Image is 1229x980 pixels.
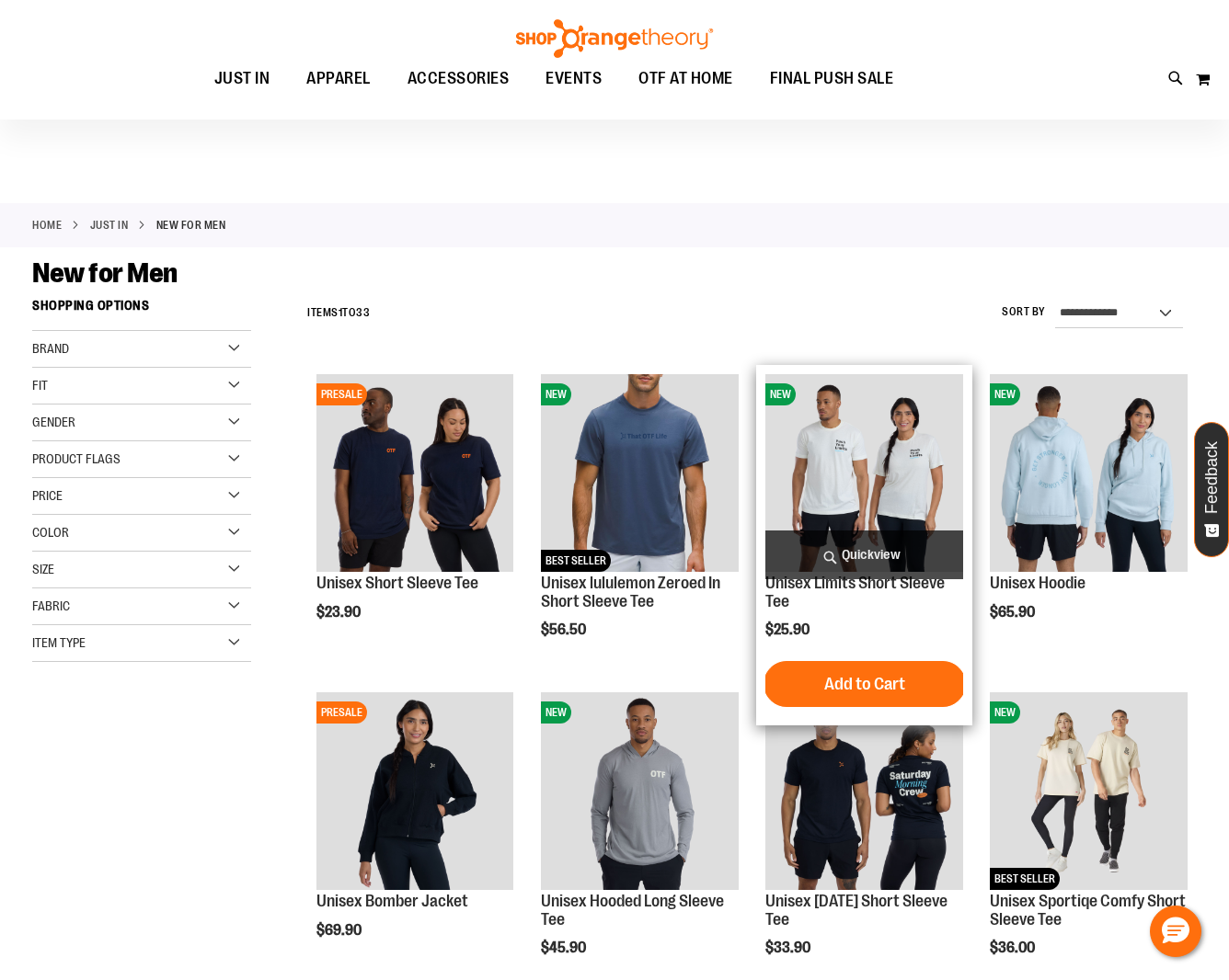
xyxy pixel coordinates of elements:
span: Fabric [32,598,70,613]
span: New for Men [32,257,178,289]
span: EVENTS [546,58,602,99]
div: product [307,365,523,667]
a: Image of Unisex Short Sleeve TeePRESALE [316,374,513,574]
span: NEW [990,383,1020,405]
span: Product Flags [32,451,121,466]
span: OTF AT HOME [638,58,733,99]
span: 1 [339,306,343,319]
img: Image of Unisex Bomber Jacket [316,692,513,889]
img: Image of Unisex Hooded LS Tee [541,692,738,889]
img: Unisex lululemon Zeroed In Short Sleeve Tee [541,374,738,571]
span: NEW [541,383,571,405]
a: Unisex Sportiqe Comfy Short Sleeve TeeNEWBEST SELLER [990,692,1187,892]
span: Brand [32,341,69,356]
span: Price [32,488,63,503]
span: Feedback [1203,441,1221,514]
a: Image of Unisex Bomber JacketPRESALE [316,692,513,892]
img: Image of Unisex Short Sleeve Tee [316,374,513,571]
span: $56.50 [541,621,589,638]
span: FINAL PUSH SALE [770,58,894,99]
span: PRESALE [316,701,367,724]
span: $65.90 [990,604,1038,621]
a: FINAL PUSH SALE [752,58,913,100]
a: Home [32,217,62,234]
a: Unisex Bomber Jacket [316,892,468,910]
a: JUST IN [196,58,289,99]
span: PRESALE [316,383,367,405]
a: Image of Unisex HoodieNEW [990,374,1187,574]
span: $33.90 [765,940,813,956]
span: Gender [32,415,75,429]
span: BEST SELLER [990,868,1060,890]
a: OTF AT HOME [620,58,752,100]
a: ACCESSORIES [389,58,528,100]
span: $36.00 [990,940,1038,956]
img: Image of Unisex Hoodie [990,374,1187,571]
a: Unisex Sportiqe Comfy Short Sleeve Tee [990,892,1186,929]
img: Image of Unisex BB Limits Tee [765,374,962,571]
a: APPAREL [288,58,389,100]
button: Add to Cart [764,661,966,707]
span: $25.90 [765,621,812,638]
strong: Shopping Options [32,290,251,331]
span: $69.90 [316,922,364,939]
span: BEST SELLER [541,550,611,572]
button: Hello, have a question? Let’s chat. [1150,906,1201,957]
a: Unisex Limits Short Sleeve Tee [765,574,945,610]
a: Quickview [765,530,962,579]
span: Fit [32,378,48,393]
div: product [532,365,747,685]
a: Image of Unisex Saturday TeeNEW [765,692,962,892]
span: Add to Cart [824,674,905,694]
span: ACCESSORIES [408,58,510,99]
span: Item Type [32,635,86,650]
button: Feedback - Show survey [1194,422,1229,557]
span: $45.90 [541,940,589,956]
span: NEW [541,701,571,724]
a: Unisex lululemon Zeroed In Short Sleeve Tee [541,574,720,610]
span: Color [32,525,69,540]
a: Image of Unisex Hooded LS TeeNEW [541,692,738,892]
img: Image of Unisex Saturday Tee [765,692,962,889]
span: APPAREL [306,58,371,99]
label: Sort By [1002,304,1046,320]
span: NEW [765,383,796,405]
span: 33 [356,306,370,319]
div: product [756,365,971,725]
strong: New for Men [156,217,226,234]
a: EVENTS [527,58,620,100]
a: Unisex lululemon Zeroed In Short Sleeve TeeNEWBEST SELLER [541,374,738,574]
a: Image of Unisex BB Limits TeeNEW [765,374,962,574]
div: product [981,365,1196,667]
img: Unisex Sportiqe Comfy Short Sleeve Tee [990,692,1187,889]
a: Unisex Hoodie [990,574,1085,592]
a: JUST IN [90,217,129,234]
a: Unisex Hooded Long Sleeve Tee [541,892,724,929]
a: Unisex Short Sleeve Tee [316,574,478,592]
h2: Items to [307,299,370,327]
span: Size [32,562,54,576]
span: NEW [990,701,1020,724]
a: Unisex [DATE] Short Sleeve Tee [765,892,948,929]
span: $23.90 [316,604,363,621]
img: Shop Orangetheory [513,19,716,58]
span: JUST IN [214,58,270,99]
